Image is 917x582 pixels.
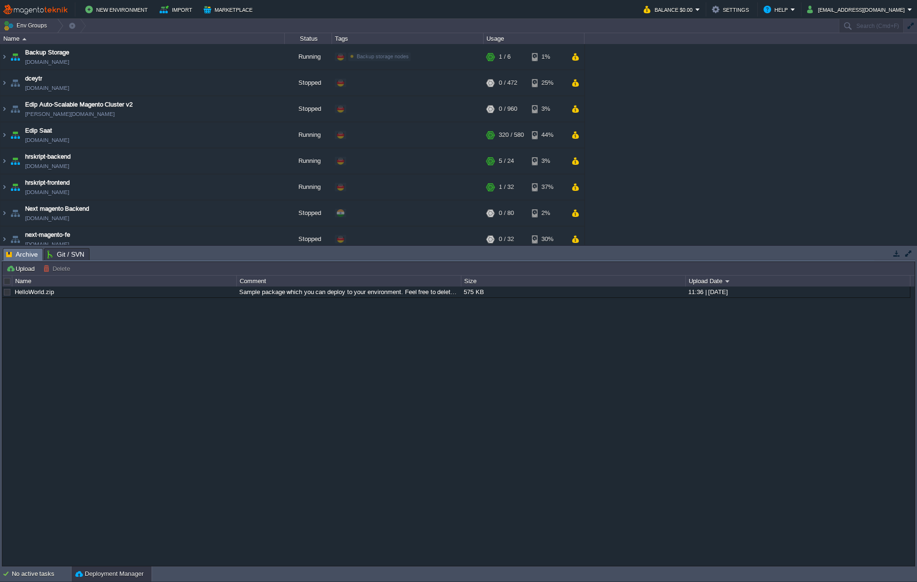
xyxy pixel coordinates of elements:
[285,96,332,122] div: Stopped
[9,148,22,174] img: AMDAwAAAACH5BAEAAAAALAAAAAABAAEAAAICRAEAOw==
[499,174,514,200] div: 1 / 32
[807,4,908,15] button: [EMAIL_ADDRESS][DOMAIN_NAME]
[499,44,511,70] div: 1 / 6
[0,148,8,174] img: AMDAwAAAACH5BAEAAAAALAAAAAABAAEAAAICRAEAOw==
[532,122,563,148] div: 44%
[532,148,563,174] div: 3%
[9,174,22,200] img: AMDAwAAAACH5BAEAAAAALAAAAAABAAEAAAICRAEAOw==
[532,226,563,252] div: 30%
[532,96,563,122] div: 3%
[285,122,332,148] div: Running
[0,226,8,252] img: AMDAwAAAACH5BAEAAAAALAAAAAABAAEAAAICRAEAOw==
[499,200,514,226] div: 0 / 80
[237,287,460,297] div: Sample package which you can deploy to your environment. Feel free to delete and upload a package...
[25,48,69,57] a: Backup Storage
[0,70,8,96] img: AMDAwAAAACH5BAEAAAAALAAAAAABAAEAAAICRAEAOw==
[285,226,332,252] div: Stopped
[9,200,22,226] img: AMDAwAAAACH5BAEAAAAALAAAAAABAAEAAAICRAEAOw==
[204,4,255,15] button: Marketplace
[25,204,89,214] a: Next magento Backend
[644,4,695,15] button: Balance $0.00
[85,4,151,15] button: New Environment
[9,226,22,252] img: AMDAwAAAACH5BAEAAAAALAAAAAABAAEAAAICRAEAOw==
[712,4,752,15] button: Settings
[285,33,332,44] div: Status
[3,19,50,32] button: Env Groups
[484,33,584,44] div: Usage
[532,200,563,226] div: 2%
[499,70,517,96] div: 0 / 472
[285,148,332,174] div: Running
[25,57,69,67] span: [DOMAIN_NAME]
[25,178,70,188] a: hrskript-frontend
[25,109,115,119] a: [PERSON_NAME][DOMAIN_NAME]
[15,288,54,295] a: HelloWorld.zip
[285,44,332,70] div: Running
[9,44,22,70] img: AMDAwAAAACH5BAEAAAAALAAAAAABAAEAAAICRAEAOw==
[499,148,514,174] div: 5 / 24
[9,70,22,96] img: AMDAwAAAACH5BAEAAAAALAAAAAABAAEAAAICRAEAOw==
[25,214,69,223] a: [DOMAIN_NAME]
[333,33,483,44] div: Tags
[461,287,685,297] div: 575 KB
[285,70,332,96] div: Stopped
[462,276,685,287] div: Size
[25,126,52,135] a: Edip Saat
[25,161,69,171] a: [DOMAIN_NAME]
[43,264,73,273] button: Delete
[25,240,69,249] a: [DOMAIN_NAME]
[9,96,22,122] img: AMDAwAAAACH5BAEAAAAALAAAAAABAAEAAAICRAEAOw==
[0,200,8,226] img: AMDAwAAAACH5BAEAAAAALAAAAAABAAEAAAICRAEAOw==
[160,4,195,15] button: Import
[47,249,84,260] span: Git / SVN
[499,122,524,148] div: 320 / 580
[1,33,284,44] div: Name
[686,287,909,297] div: 11:36 | [DATE]
[686,276,910,287] div: Upload Date
[0,174,8,200] img: AMDAwAAAACH5BAEAAAAALAAAAAABAAEAAAICRAEAOw==
[6,249,38,260] span: Archive
[25,188,69,197] a: [DOMAIN_NAME]
[0,96,8,122] img: AMDAwAAAACH5BAEAAAAALAAAAAABAAEAAAICRAEAOw==
[237,276,461,287] div: Comment
[0,44,8,70] img: AMDAwAAAACH5BAEAAAAALAAAAAABAAEAAAICRAEAOw==
[0,122,8,148] img: AMDAwAAAACH5BAEAAAAALAAAAAABAAEAAAICRAEAOw==
[9,122,22,148] img: AMDAwAAAACH5BAEAAAAALAAAAAABAAEAAAICRAEAOw==
[764,4,791,15] button: Help
[532,44,563,70] div: 1%
[22,38,27,40] img: AMDAwAAAACH5BAEAAAAALAAAAAABAAEAAAICRAEAOw==
[3,4,68,16] img: MagentoTeknik
[13,276,236,287] div: Name
[25,135,69,145] a: [DOMAIN_NAME]
[357,54,409,59] span: Backup storage nodes
[25,83,69,93] a: [DOMAIN_NAME]
[285,174,332,200] div: Running
[12,566,71,582] div: No active tasks
[75,569,144,579] button: Deployment Manager
[499,96,517,122] div: 0 / 960
[532,70,563,96] div: 25%
[25,152,71,161] a: hrskript-backend
[285,200,332,226] div: Stopped
[25,230,70,240] a: next-magento-fe
[25,100,133,109] a: Edip Auto-Scalable Magento Cluster v2
[25,74,42,83] a: dceytr
[532,174,563,200] div: 37%
[499,226,514,252] div: 0 / 32
[6,264,37,273] button: Upload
